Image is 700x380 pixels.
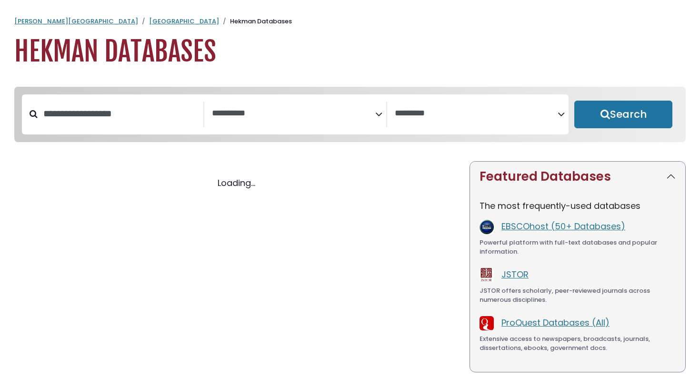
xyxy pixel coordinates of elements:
h1: Hekman Databases [14,36,686,68]
nav: breadcrumb [14,17,686,26]
a: EBSCOhost (50+ Databases) [501,220,625,232]
a: JSTOR [501,268,529,280]
textarea: Search [212,109,375,119]
div: Extensive access to newspapers, broadcasts, journals, dissertations, ebooks, government docs. [480,334,676,353]
button: Submit for Search Results [574,101,672,128]
textarea: Search [395,109,558,119]
li: Hekman Databases [219,17,292,26]
a: [PERSON_NAME][GEOGRAPHIC_DATA] [14,17,138,26]
div: JSTOR offers scholarly, peer-reviewed journals across numerous disciplines. [480,286,676,305]
a: [GEOGRAPHIC_DATA] [149,17,219,26]
div: Loading... [14,176,458,189]
button: Featured Databases [470,162,685,192]
div: Powerful platform with full-text databases and popular information. [480,238,676,257]
a: ProQuest Databases (All) [501,317,610,329]
input: Search database by title or keyword [38,106,203,122]
nav: Search filters [14,87,686,142]
p: The most frequently-used databases [480,199,676,212]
